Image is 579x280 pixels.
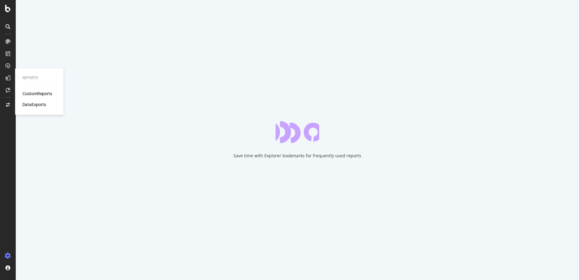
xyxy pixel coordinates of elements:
div: Save time with Explorer bookmarks for frequently used reports [233,153,361,159]
div: Reports [22,75,56,81]
a: DataExports [22,102,46,108]
a: CustomReports [22,91,52,97]
div: animation [276,121,319,143]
